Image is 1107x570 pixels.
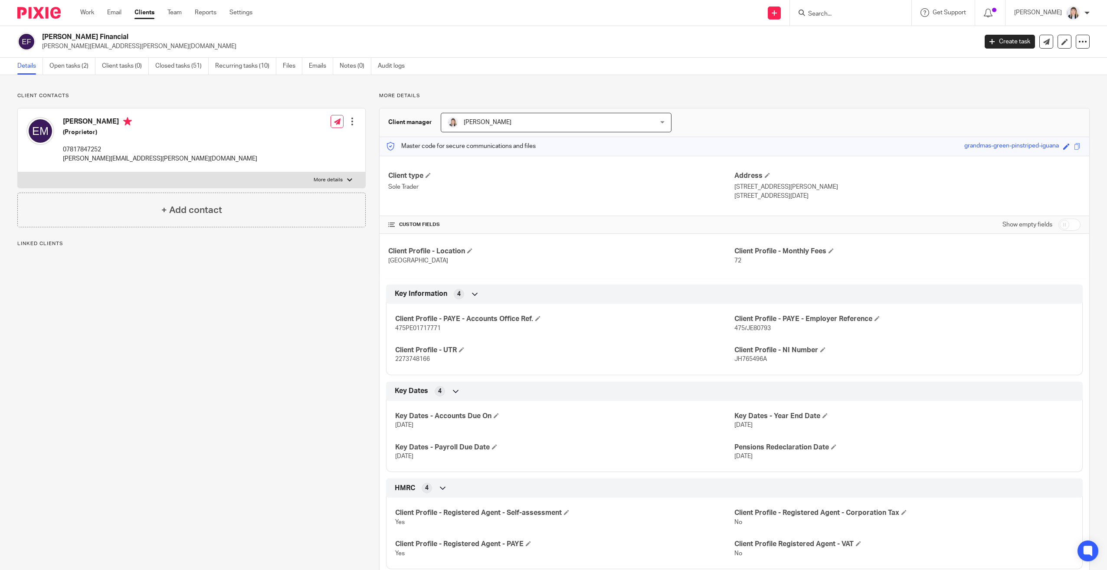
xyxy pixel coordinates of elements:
a: Clients [134,8,154,17]
a: Open tasks (2) [49,58,95,75]
span: JH765496A [734,356,767,362]
img: svg%3E [26,117,54,145]
a: Create task [985,35,1035,49]
h4: Address [734,171,1081,180]
h4: Client Profile Registered Agent - VAT [734,540,1074,549]
h4: CUSTOM FIELDS [388,221,734,228]
p: [STREET_ADDRESS][DATE] [734,192,1081,200]
span: No [734,550,742,557]
p: Sole Trader [388,183,734,191]
h4: Client Profile - NI Number [734,346,1074,355]
img: Pixie [17,7,61,19]
span: [PERSON_NAME] [464,119,511,125]
span: [DATE] [395,422,413,428]
h5: (Proprietor) [63,128,257,137]
h4: Client Profile - Monthly Fees [734,247,1081,256]
p: More details [379,92,1090,99]
span: 4 [438,387,442,396]
a: Closed tasks (51) [155,58,209,75]
span: [GEOGRAPHIC_DATA] [388,258,448,264]
p: [PERSON_NAME] [1014,8,1062,17]
img: Carlean%20Parker%20Pic.jpg [1066,6,1080,20]
a: Reports [195,8,216,17]
h4: [PERSON_NAME] [63,117,257,128]
h4: Pensions Redeclaration Date [734,443,1074,452]
span: Yes [395,519,405,525]
span: 475PE01717771 [395,325,441,331]
h2: [PERSON_NAME] Financial [42,33,786,42]
input: Search [807,10,885,18]
h4: Client Profile - UTR [395,346,734,355]
p: [PERSON_NAME][EMAIL_ADDRESS][PERSON_NAME][DOMAIN_NAME] [42,42,972,51]
h4: Client Profile - PAYE - Employer Reference [734,314,1074,324]
p: Linked clients [17,240,366,247]
p: [PERSON_NAME][EMAIL_ADDRESS][PERSON_NAME][DOMAIN_NAME] [63,154,257,163]
h4: Client Profile - Registered Agent - Self-assessment [395,508,734,518]
a: Team [167,8,182,17]
a: Emails [309,58,333,75]
h4: Client Profile - Location [388,247,734,256]
h4: + Add contact [161,203,222,217]
span: 2273748166 [395,356,430,362]
img: svg%3E [17,33,36,51]
i: Primary [123,117,132,126]
span: Yes [395,550,405,557]
a: Details [17,58,43,75]
a: Audit logs [378,58,411,75]
span: Key Dates [395,387,428,396]
h4: Client type [388,171,734,180]
span: 475/JE80793 [734,325,771,331]
a: Files [283,58,302,75]
span: [DATE] [734,453,753,459]
label: Show empty fields [1002,220,1052,229]
a: Notes (0) [340,58,371,75]
img: Carlean%20Parker%20Pic.jpg [448,117,458,128]
h4: Client Profile - Registered Agent - Corporation Tax [734,508,1074,518]
h4: Client Profile - Registered Agent - PAYE [395,540,734,549]
h4: Key Dates - Payroll Due Date [395,443,734,452]
h4: Key Dates - Accounts Due On [395,412,734,421]
h3: Client manager [388,118,432,127]
span: Get Support [933,10,966,16]
span: Key Information [395,289,447,298]
h4: Key Dates - Year End Date [734,412,1074,421]
span: HMRC [395,484,415,493]
p: Master code for secure communications and files [386,142,536,151]
p: Client contacts [17,92,366,99]
span: 4 [425,484,429,492]
span: [DATE] [395,453,413,459]
a: Email [107,8,121,17]
span: 4 [457,290,461,298]
span: 72 [734,258,741,264]
p: [STREET_ADDRESS][PERSON_NAME] [734,183,1081,191]
p: 07817847252 [63,145,257,154]
div: grandmas-green-pinstriped-iguana [964,141,1059,151]
h4: Client Profile - PAYE - Accounts Office Ref. [395,314,734,324]
a: Settings [229,8,252,17]
a: Client tasks (0) [102,58,149,75]
span: No [734,519,742,525]
p: More details [314,177,343,183]
span: [DATE] [734,422,753,428]
a: Recurring tasks (10) [215,58,276,75]
a: Work [80,8,94,17]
